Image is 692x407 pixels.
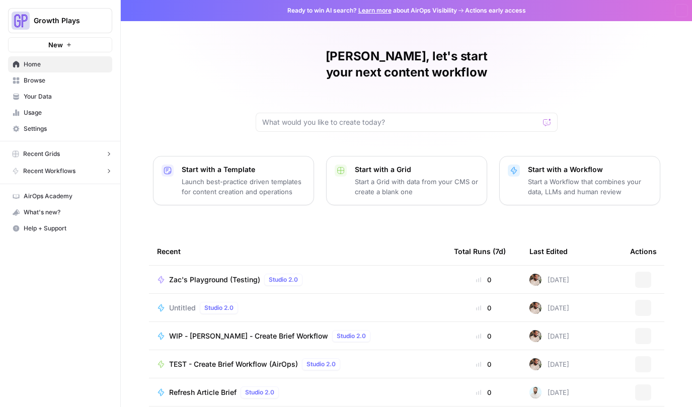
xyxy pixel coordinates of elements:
div: Last Edited [529,237,568,265]
h1: [PERSON_NAME], let's start your next content workflow [256,48,558,80]
div: [DATE] [529,358,569,370]
img: 09vqwntjgx3gjwz4ea1r9l7sj8gc [529,358,542,370]
button: Start with a GridStart a Grid with data from your CMS or create a blank one [326,156,487,205]
a: Home [8,56,112,72]
div: [DATE] [529,330,569,342]
div: 0 [454,303,513,313]
span: Your Data [24,92,108,101]
a: Refresh Article BriefStudio 2.0 [157,386,438,398]
span: Zac's Playground (Testing) [169,275,260,285]
p: Start with a Workflow [528,165,652,175]
span: Growth Plays [34,16,95,26]
button: Start with a WorkflowStart a Workflow that combines your data, LLMs and human review [499,156,660,205]
span: Studio 2.0 [245,388,274,397]
span: Actions early access [465,6,526,15]
button: New [8,37,112,52]
div: 0 [454,387,513,397]
a: Browse [8,72,112,89]
span: Studio 2.0 [204,303,234,312]
input: What would you like to create today? [262,117,539,127]
span: Studio 2.0 [337,332,366,341]
a: Zac's Playground (Testing)Studio 2.0 [157,274,438,286]
a: Usage [8,105,112,121]
div: Recent [157,237,438,265]
p: Start a Workflow that combines your data, LLMs and human review [528,177,652,197]
img: Growth Plays Logo [12,12,30,30]
span: Untitled [169,303,196,313]
span: Ready to win AI search? about AirOps Visibility [287,6,457,15]
button: Recent Grids [12,149,112,158]
div: Total Runs (7d) [454,237,506,265]
div: [DATE] [529,386,569,398]
span: Studio 2.0 [306,360,336,369]
span: Help + Support [24,224,108,233]
a: Your Data [8,89,112,105]
span: Studio 2.0 [269,275,298,284]
div: [DATE] [529,302,569,314]
button: Help + Support [8,220,112,236]
p: Start with a Template [182,165,305,175]
a: UntitledStudio 2.0 [157,302,438,314]
a: TEST - Create Brief Workflow (AirOps)Studio 2.0 [157,358,438,370]
span: Recent Grids [23,149,60,158]
button: Start with a TemplateLaunch best-practice driven templates for content creation and operations [153,156,314,205]
div: What's new? [9,205,112,220]
span: Home [24,60,108,69]
div: 0 [454,275,513,285]
span: Recent Workflows [23,167,75,176]
button: Recent Workflows [12,167,112,176]
div: 0 [454,331,513,341]
span: New [48,40,63,50]
div: Actions [630,237,657,265]
img: odyn83o5p1wan4k8cy2vh2ud1j9q [529,386,542,398]
div: [DATE] [529,274,569,286]
div: 0 [454,359,513,369]
span: Usage [24,108,108,117]
p: Start with a Grid [355,165,479,175]
a: WIP - [PERSON_NAME] - Create Brief WorkflowStudio 2.0 [157,330,438,342]
button: Workspace: Growth Plays [8,8,112,33]
span: Refresh Article Brief [169,387,237,397]
p: Start a Grid with data from your CMS or create a blank one [355,177,479,197]
img: 09vqwntjgx3gjwz4ea1r9l7sj8gc [529,274,542,286]
p: Launch best-practice driven templates for content creation and operations [182,177,305,197]
a: Learn more [358,7,392,14]
a: AirOps Academy [8,188,112,204]
span: Settings [24,124,108,133]
span: AirOps Academy [24,192,108,201]
span: Browse [24,76,108,85]
button: What's new? [8,204,112,220]
a: Settings [8,121,112,137]
img: 09vqwntjgx3gjwz4ea1r9l7sj8gc [529,302,542,314]
span: TEST - Create Brief Workflow (AirOps) [169,359,298,369]
img: 09vqwntjgx3gjwz4ea1r9l7sj8gc [529,330,542,342]
span: WIP - [PERSON_NAME] - Create Brief Workflow [169,331,328,341]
